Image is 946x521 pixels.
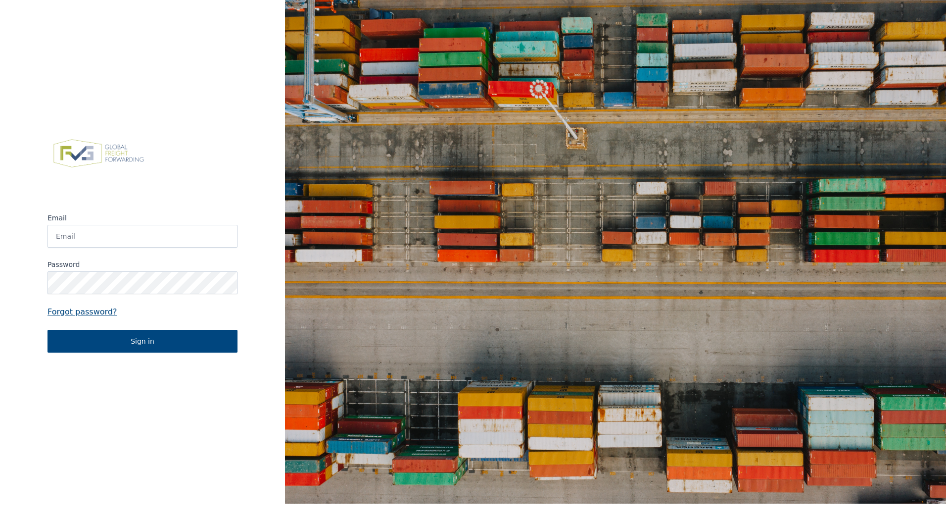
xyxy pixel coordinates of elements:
[47,134,150,173] img: FVG - Global freight forwarding
[47,225,237,248] input: Email
[47,260,237,269] label: Password
[47,330,237,353] button: Sign in
[47,213,237,223] label: Email
[47,306,237,318] a: Forgot password?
